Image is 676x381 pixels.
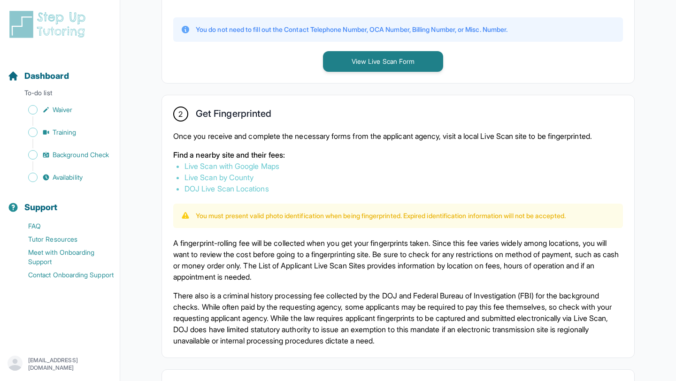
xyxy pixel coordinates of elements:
[184,184,269,193] a: DOJ Live Scan Locations
[4,88,116,101] p: To-do list
[8,171,120,184] a: Availability
[173,149,623,160] p: Find a nearby site and their fees:
[323,56,443,66] a: View Live Scan Form
[8,268,120,282] a: Contact Onboarding Support
[24,69,69,83] span: Dashboard
[53,150,109,160] span: Background Check
[196,108,271,123] h2: Get Fingerprinted
[4,54,116,86] button: Dashboard
[8,220,120,233] a: FAQ
[8,246,120,268] a: Meet with Onboarding Support
[8,126,120,139] a: Training
[24,201,58,214] span: Support
[28,357,112,372] p: [EMAIL_ADDRESS][DOMAIN_NAME]
[196,211,566,221] p: You must present valid photo identification when being fingerprinted. Expired identification info...
[173,290,623,346] p: There also is a criminal history processing fee collected by the DOJ and Federal Bureau of Invest...
[178,108,183,120] span: 2
[8,148,120,161] a: Background Check
[196,25,507,34] p: You do not need to fill out the Contact Telephone Number, OCA Number, Billing Number, or Misc. Nu...
[323,51,443,72] button: View Live Scan Form
[8,103,120,116] a: Waiver
[173,237,623,282] p: A fingerprint-rolling fee will be collected when you get your fingerprints taken. Since this fee ...
[8,233,120,246] a: Tutor Resources
[184,161,279,171] a: Live Scan with Google Maps
[4,186,116,218] button: Support
[8,69,69,83] a: Dashboard
[8,356,112,373] button: [EMAIL_ADDRESS][DOMAIN_NAME]
[53,173,83,182] span: Availability
[53,105,72,114] span: Waiver
[184,173,253,182] a: Live Scan by County
[53,128,77,137] span: Training
[173,130,623,142] p: Once you receive and complete the necessary forms from the applicant agency, visit a local Live S...
[8,9,91,39] img: logo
